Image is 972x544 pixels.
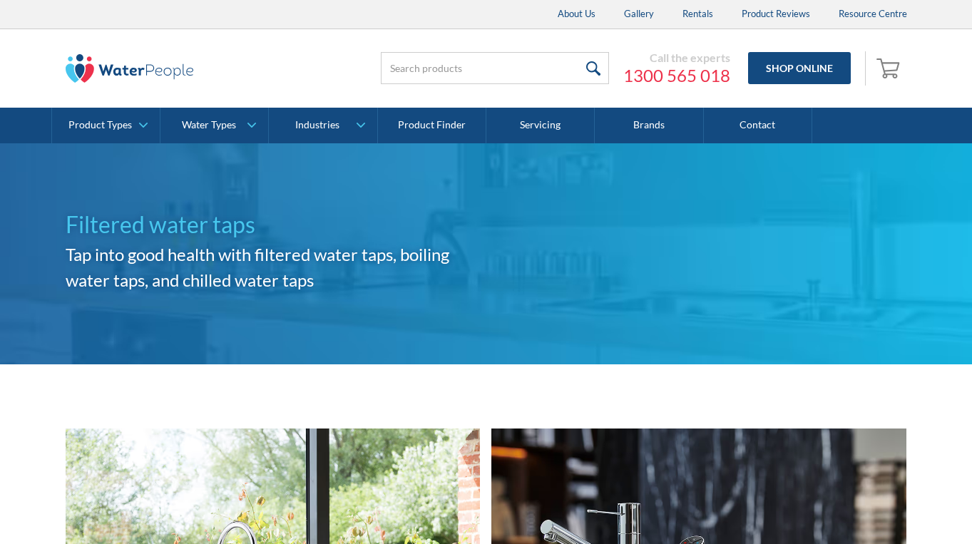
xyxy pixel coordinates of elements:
a: Servicing [486,108,595,143]
h2: Tap into good health with filtered water taps, boiling water taps, and chilled water taps [66,242,486,293]
a: Brands [595,108,703,143]
h1: Filtered water taps [66,207,486,242]
a: Shop Online [748,52,851,84]
a: Water Types [160,108,268,143]
div: Product Types [68,119,132,131]
div: Industries [295,119,339,131]
input: Search products [381,52,609,84]
img: The Water People [66,54,194,83]
a: Product Types [52,108,160,143]
a: 1300 565 018 [623,65,730,86]
div: Call the experts [623,51,730,65]
a: Open empty cart [873,51,907,86]
a: Product Finder [378,108,486,143]
a: Industries [269,108,377,143]
a: Contact [704,108,812,143]
div: Water Types [182,119,236,131]
img: shopping cart [876,56,904,79]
